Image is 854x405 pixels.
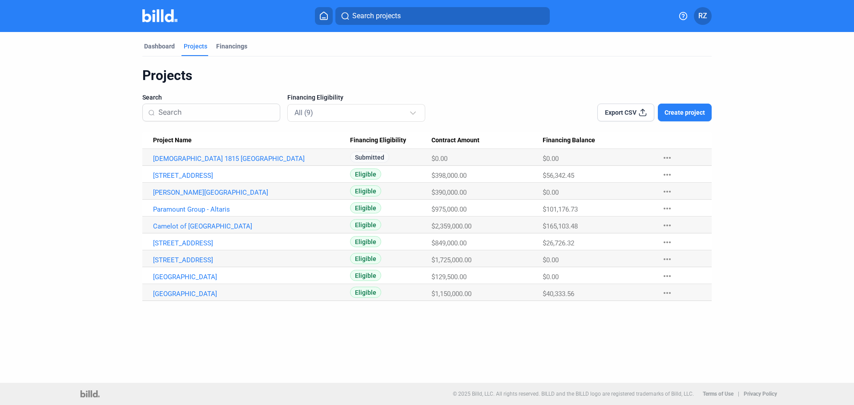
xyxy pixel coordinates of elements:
[153,222,350,230] a: Camelot of [GEOGRAPHIC_DATA]
[350,236,381,247] span: Eligible
[662,152,673,163] mat-icon: more_horiz
[543,256,559,264] span: $0.00
[153,239,350,247] a: [STREET_ADDRESS]
[703,391,733,397] b: Terms of Use
[350,253,381,264] span: Eligible
[350,152,389,163] span: Submitted
[431,239,467,247] span: $849,000.00
[350,287,381,298] span: Eligible
[597,104,654,121] button: Export CSV
[431,205,467,213] span: $975,000.00
[431,136,543,144] div: Contract Amount
[153,290,350,298] a: [GEOGRAPHIC_DATA]
[158,103,274,122] input: Search
[153,136,192,144] span: Project Name
[153,136,350,144] div: Project Name
[153,155,350,163] a: [DEMOGRAPHIC_DATA] 1815 [GEOGRAPHIC_DATA]
[153,205,350,213] a: Paramount Group - Altaris
[605,108,636,117] span: Export CSV
[694,7,712,25] button: RZ
[216,42,247,51] div: Financings
[662,169,673,180] mat-icon: more_horiz
[350,270,381,281] span: Eligible
[744,391,777,397] b: Privacy Policy
[543,136,653,144] div: Financing Balance
[153,256,350,264] a: [STREET_ADDRESS]
[662,254,673,265] mat-icon: more_horiz
[662,220,673,231] mat-icon: more_horiz
[431,188,467,196] span: $390,000.00
[665,108,705,117] span: Create project
[287,93,343,102] span: Financing Eligibility
[431,273,467,281] span: $129,500.00
[431,136,479,144] span: Contract Amount
[294,108,313,117] mat-select-trigger: All (9)
[350,185,381,196] span: Eligible
[350,136,432,144] div: Financing Eligibility
[662,271,673,281] mat-icon: more_horiz
[543,222,578,230] span: $165,103.48
[543,155,559,163] span: $0.00
[543,273,559,281] span: $0.00
[543,188,559,196] span: $0.00
[350,168,381,180] span: Eligible
[153,273,350,281] a: [GEOGRAPHIC_DATA]
[350,136,406,144] span: Financing Eligibility
[153,172,350,180] a: [STREET_ADDRESS]
[662,186,673,197] mat-icon: more_horiz
[431,155,447,163] span: $0.00
[431,222,471,230] span: $2,359,000.00
[153,188,350,196] a: [PERSON_NAME][GEOGRAPHIC_DATA]
[142,93,162,102] span: Search
[543,172,574,180] span: $56,342.45
[142,67,712,84] div: Projects
[184,42,207,51] div: Projects
[543,136,595,144] span: Financing Balance
[144,42,175,51] div: Dashboard
[698,11,707,21] span: RZ
[335,7,550,25] button: Search projects
[352,11,401,21] span: Search projects
[738,391,739,397] p: |
[431,290,471,298] span: $1,150,000.00
[543,239,574,247] span: $26,726.32
[662,237,673,248] mat-icon: more_horiz
[350,202,381,213] span: Eligible
[543,205,578,213] span: $101,176.73
[453,391,694,397] p: © 2025 Billd, LLC. All rights reserved. BILLD and the BILLD logo are registered trademarks of Bil...
[662,203,673,214] mat-icon: more_horiz
[658,104,712,121] button: Create project
[431,172,467,180] span: $398,000.00
[543,290,574,298] span: $40,333.56
[662,288,673,298] mat-icon: more_horiz
[431,256,471,264] span: $1,725,000.00
[81,390,100,397] img: logo
[350,219,381,230] span: Eligible
[142,9,177,22] img: Billd Company Logo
